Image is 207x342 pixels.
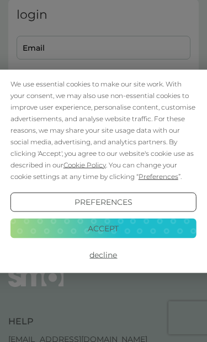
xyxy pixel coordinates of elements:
span: Preferences [139,172,178,180]
button: Decline [10,245,197,265]
div: We use essential cookies to make our site work. With your consent, we may also use non-essential ... [10,78,197,182]
span: Cookie Policy [63,160,106,169]
button: Accept [10,219,197,238]
button: Preferences [10,192,197,212]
